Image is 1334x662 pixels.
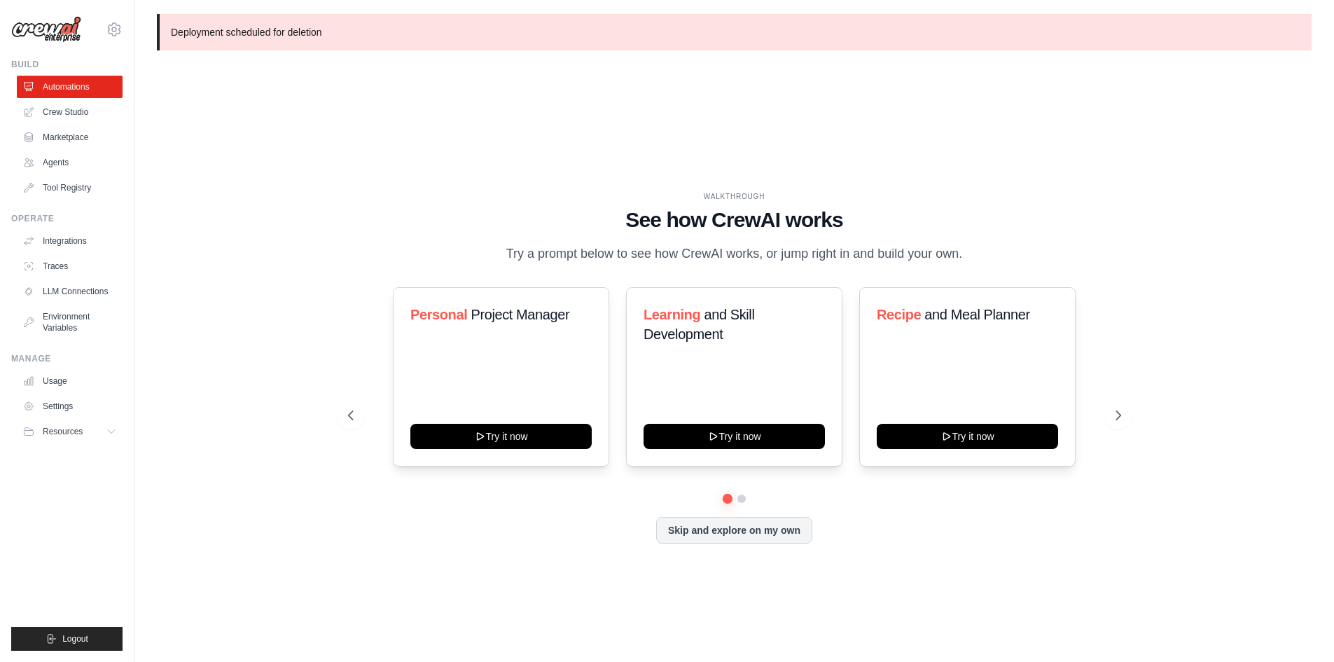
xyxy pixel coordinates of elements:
span: Resources [43,426,83,437]
button: Try it now [410,424,592,449]
a: Traces [17,255,123,277]
a: Settings [17,395,123,418]
a: Automations [17,76,123,98]
p: Deployment scheduled for deletion [157,14,1312,50]
div: WALKTHROUGH [348,191,1121,202]
span: Personal [410,307,467,322]
button: Logout [11,627,123,651]
a: Marketplace [17,126,123,149]
a: Agents [17,151,123,174]
span: and Skill Development [644,307,754,342]
a: Environment Variables [17,305,123,339]
a: Usage [17,370,123,392]
img: Logo [11,16,81,43]
span: Project Manager [471,307,569,322]
iframe: Chat Widget [1264,595,1334,662]
button: Resources [17,420,123,443]
button: Try it now [644,424,825,449]
span: and Meal Planner [925,307,1030,322]
a: Integrations [17,230,123,252]
a: LLM Connections [17,280,123,303]
p: Try a prompt below to see how CrewAI works, or jump right in and build your own. [499,244,970,264]
span: Recipe [877,307,921,322]
button: Skip and explore on my own [656,517,812,544]
div: Build [11,59,123,70]
a: Crew Studio [17,101,123,123]
h1: See how CrewAI works [348,207,1121,233]
a: Tool Registry [17,177,123,199]
span: Logout [62,633,88,644]
div: Operate [11,213,123,224]
button: Try it now [877,424,1058,449]
div: Manage [11,353,123,364]
span: Learning [644,307,700,322]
